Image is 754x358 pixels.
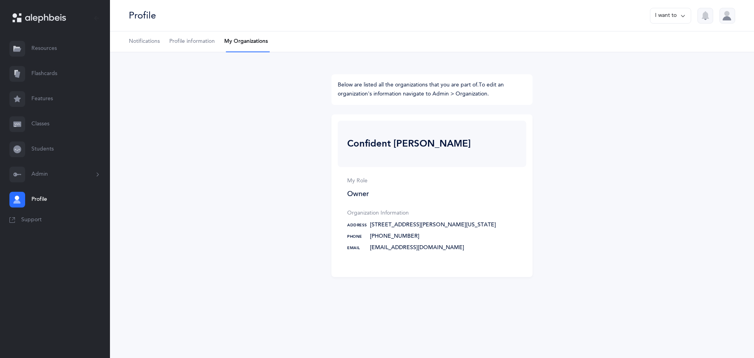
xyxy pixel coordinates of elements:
button: I want to [650,8,691,24]
div: Address [347,222,367,230]
div: Organization Information [347,209,517,218]
span: Notifications [129,38,160,46]
span: [STREET_ADDRESS][PERSON_NAME][US_STATE] [370,221,496,229]
span: Support [21,216,42,224]
div: Email [347,245,367,253]
span: [EMAIL_ADDRESS][DOMAIN_NAME] [370,244,464,252]
div: Phone [347,233,367,242]
span: [PHONE_NUMBER] [370,232,419,241]
div: Confident [PERSON_NAME] [347,138,471,150]
div: Profile [129,9,156,22]
iframe: Drift Widget Chat Controller [715,319,745,349]
div: Below are listed all the organizations that you are part of. To edit an organization's informatio... [331,74,533,105]
span: Profile information [169,38,215,46]
div: My Role [347,176,517,185]
div: Owner [347,189,517,199]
